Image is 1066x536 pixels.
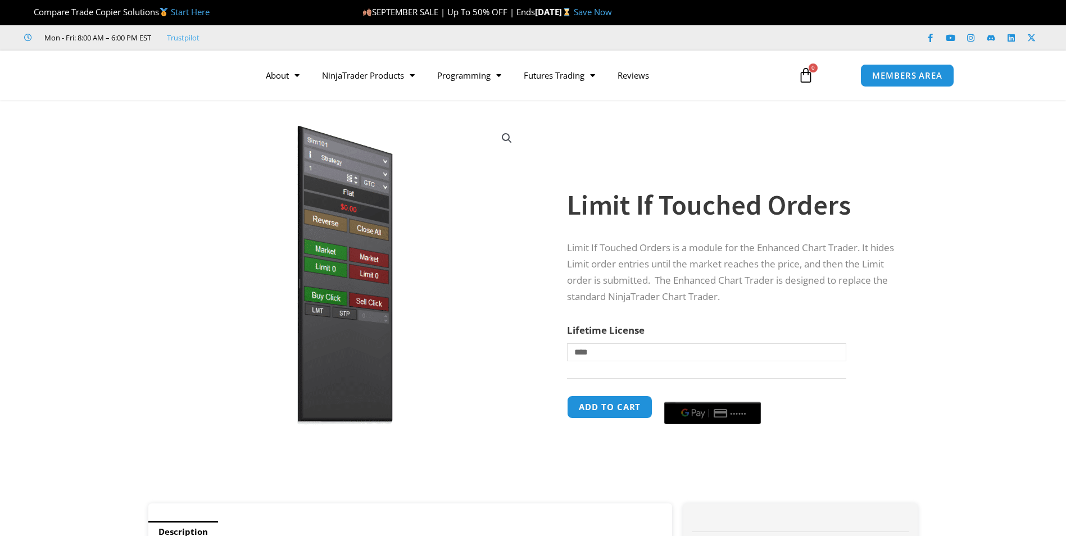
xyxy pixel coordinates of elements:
iframe: Secure payment input frame [662,394,763,395]
span: Mon - Fri: 8:00 AM – 6:00 PM EST [42,31,151,44]
a: View full-screen image gallery [497,128,517,148]
a: NinjaTrader Products [311,62,426,88]
a: 0 [781,59,831,92]
img: ⌛ [563,8,571,16]
h1: Limit If Touched Orders [567,185,895,225]
img: 🏆 [25,8,33,16]
span: SEPTEMBER SALE | Up To 50% OFF | Ends [362,6,535,17]
text: •••••• [731,409,748,417]
a: Clear options [567,367,584,375]
a: Save Now [574,6,612,17]
span: Compare Trade Copier Solutions [24,6,210,17]
button: Add to cart [567,396,652,419]
img: BasicTools [164,120,525,430]
nav: Menu [255,62,785,88]
button: Buy with GPay [664,402,761,424]
a: Futures Trading [512,62,606,88]
img: 🍂 [363,8,371,16]
label: Lifetime License [567,324,645,337]
strong: [DATE] [535,6,574,17]
p: Limit If Touched Orders is a module for the Enhanced Chart Trader. It hides Limit order entries u... [567,240,895,305]
a: Trustpilot [167,31,199,44]
a: MEMBERS AREA [860,64,954,87]
a: About [255,62,311,88]
a: Start Here [171,6,210,17]
a: Programming [426,62,512,88]
img: LogoAI | Affordable Indicators – NinjaTrader [112,55,233,96]
img: 🥇 [160,8,168,16]
span: 0 [809,63,818,72]
a: Reviews [606,62,660,88]
span: MEMBERS AREA [872,71,942,80]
